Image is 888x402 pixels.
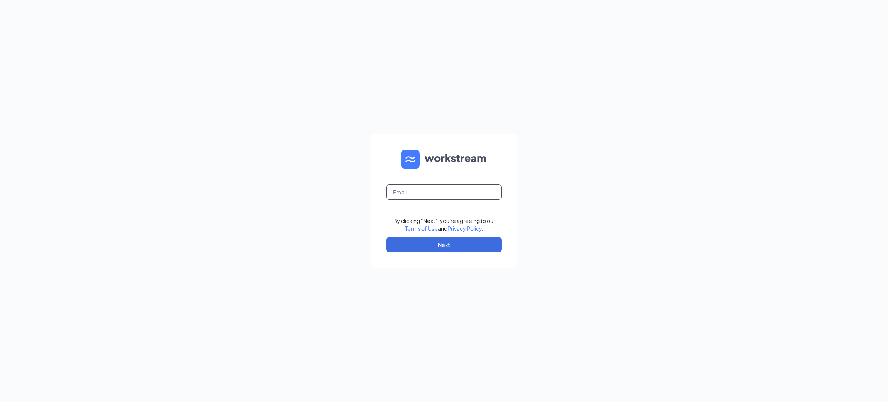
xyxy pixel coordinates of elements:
input: Email [386,184,502,200]
a: Terms of Use [405,225,438,232]
a: Privacy Policy [447,225,482,232]
img: WS logo and Workstream text [401,150,487,169]
button: Next [386,237,502,252]
div: By clicking "Next", you're agreeing to our and . [393,217,495,232]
